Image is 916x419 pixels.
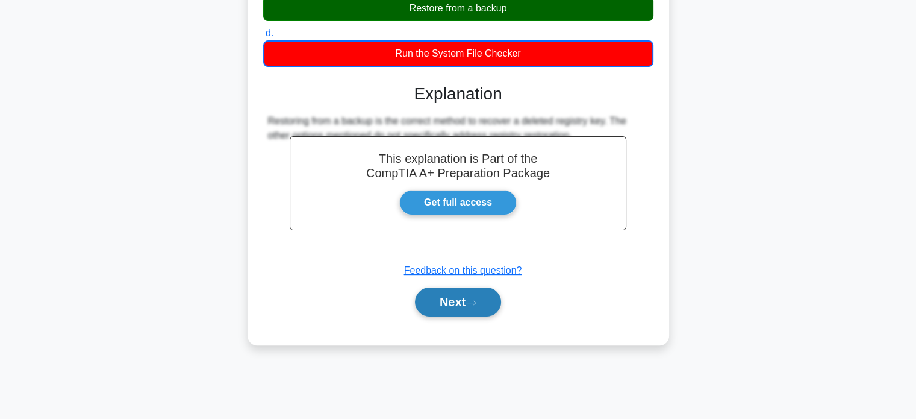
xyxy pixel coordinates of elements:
div: Restoring from a backup is the correct method to recover a deleted registry key. The other option... [268,114,649,143]
div: Run the System File Checker [263,40,653,67]
h3: Explanation [270,84,646,104]
a: Feedback on this question? [404,265,522,276]
button: Next [415,288,501,317]
a: Get full access [399,190,517,215]
span: d. [266,28,273,38]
